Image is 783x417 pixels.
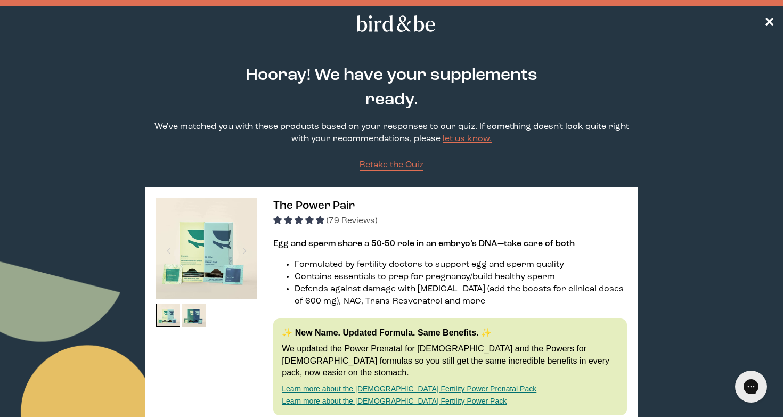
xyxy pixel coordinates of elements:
a: Learn more about the [DEMOGRAPHIC_DATA] Fertility Power Prenatal Pack [282,385,536,393]
li: Contains essentials to prep for pregnancy/build healthy sperm [295,271,627,283]
span: Retake the Quiz [360,161,423,169]
a: Retake the Quiz [360,159,423,171]
strong: Egg and sperm share a 50-50 role in an embryo’s DNA—take care of both [273,240,575,248]
li: Defends against damage with [MEDICAL_DATA] (add the boosts for clinical doses of 600 mg), NAC, Tr... [295,283,627,308]
span: (79 Reviews) [327,217,377,225]
img: thumbnail image [182,304,206,328]
h2: Hooray! We have your supplements ready. [244,63,539,112]
img: thumbnail image [156,198,257,299]
strong: ✨ New Name. Updated Formula. Same Benefits. ✨ [282,328,492,337]
a: ✕ [764,14,774,33]
li: Formulated by fertility doctors to support egg and sperm quality [295,259,627,271]
span: The Power Pair [273,200,355,211]
span: ✕ [764,17,774,30]
iframe: Gorgias live chat messenger [730,367,772,406]
p: We updated the Power Prenatal for [DEMOGRAPHIC_DATA] and the Powers for [DEMOGRAPHIC_DATA] formul... [282,343,618,379]
a: let us know. [443,135,492,143]
p: We've matched you with these products based on your responses to our quiz. If something doesn't l... [145,121,638,145]
span: 4.92 stars [273,217,327,225]
a: Learn more about the [DEMOGRAPHIC_DATA] Fertility Power Pack [282,397,507,405]
img: thumbnail image [156,304,180,328]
